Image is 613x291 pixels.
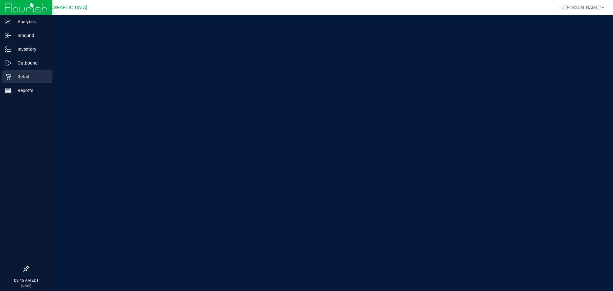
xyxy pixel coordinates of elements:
p: 08:46 AM EDT [3,278,49,283]
p: Analytics [11,18,49,26]
p: Inventory [11,45,49,53]
inline-svg: Analytics [5,19,11,25]
p: [DATE] [3,283,49,288]
p: Retail [11,73,49,80]
span: [GEOGRAPHIC_DATA] [43,5,87,10]
inline-svg: Retail [5,73,11,80]
span: Hi, [PERSON_NAME]! [559,5,601,10]
p: Outbound [11,59,49,67]
inline-svg: Inbound [5,32,11,39]
p: Inbound [11,32,49,39]
inline-svg: Reports [5,87,11,94]
inline-svg: Inventory [5,46,11,52]
inline-svg: Outbound [5,60,11,66]
p: Reports [11,87,49,94]
iframe: Resource center [6,240,26,259]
